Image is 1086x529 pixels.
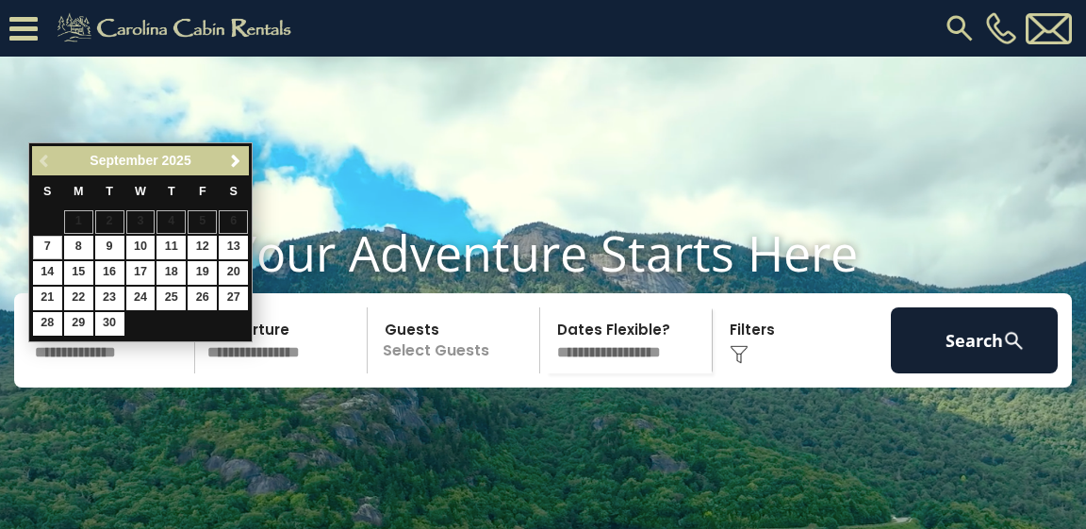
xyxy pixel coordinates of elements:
[64,287,93,310] a: 22
[64,261,93,285] a: 15
[126,287,156,310] a: 24
[33,287,62,310] a: 21
[135,185,146,198] span: Wednesday
[230,185,238,198] span: Saturday
[126,261,156,285] a: 17
[188,287,217,310] a: 26
[95,287,124,310] a: 23
[891,307,1058,373] button: Search
[199,185,206,198] span: Friday
[188,261,217,285] a: 19
[43,185,51,198] span: Sunday
[74,185,84,198] span: Monday
[219,236,248,259] a: 13
[95,312,124,336] a: 30
[943,11,977,45] img: search-regular.svg
[33,261,62,285] a: 14
[156,236,186,259] a: 11
[64,312,93,336] a: 29
[223,149,247,173] a: Next
[162,153,191,168] span: 2025
[95,236,124,259] a: 9
[219,261,248,285] a: 20
[981,12,1021,44] a: [PHONE_NUMBER]
[168,185,175,198] span: Thursday
[33,312,62,336] a: 28
[188,236,217,259] a: 12
[33,236,62,259] a: 7
[106,185,113,198] span: Tuesday
[373,307,539,373] p: Select Guests
[14,223,1072,282] h1: Your Adventure Starts Here
[219,287,248,310] a: 27
[126,236,156,259] a: 10
[156,261,186,285] a: 18
[730,345,749,364] img: filter--v1.png
[47,9,307,47] img: Khaki-logo.png
[1002,329,1026,353] img: search-regular-white.png
[228,154,243,169] span: Next
[95,261,124,285] a: 16
[64,236,93,259] a: 8
[156,287,186,310] a: 25
[90,153,157,168] span: September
